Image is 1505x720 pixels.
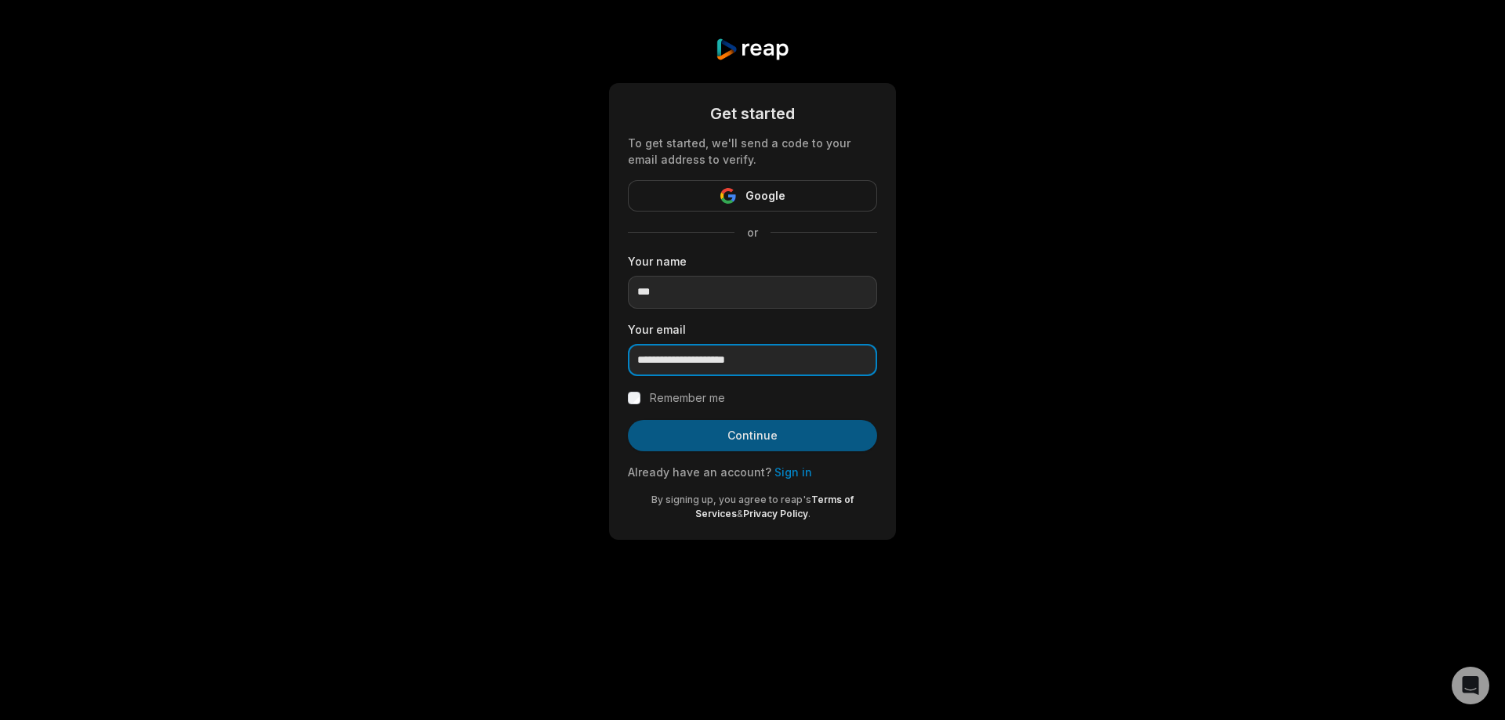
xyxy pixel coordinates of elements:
[650,389,725,407] label: Remember me
[628,253,877,270] label: Your name
[808,508,811,519] span: .
[651,494,811,505] span: By signing up, you agree to reap's
[774,465,812,479] a: Sign in
[734,224,771,241] span: or
[745,186,785,205] span: Google
[628,420,877,451] button: Continue
[743,508,808,519] a: Privacy Policy
[628,135,877,168] div: To get started, we'll send a code to your email address to verify.
[628,465,771,479] span: Already have an account?
[1452,667,1489,704] div: Open Intercom Messenger
[628,321,877,338] label: Your email
[737,508,743,519] span: &
[628,102,877,125] div: Get started
[628,180,877,212] button: Google
[715,38,789,61] img: reap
